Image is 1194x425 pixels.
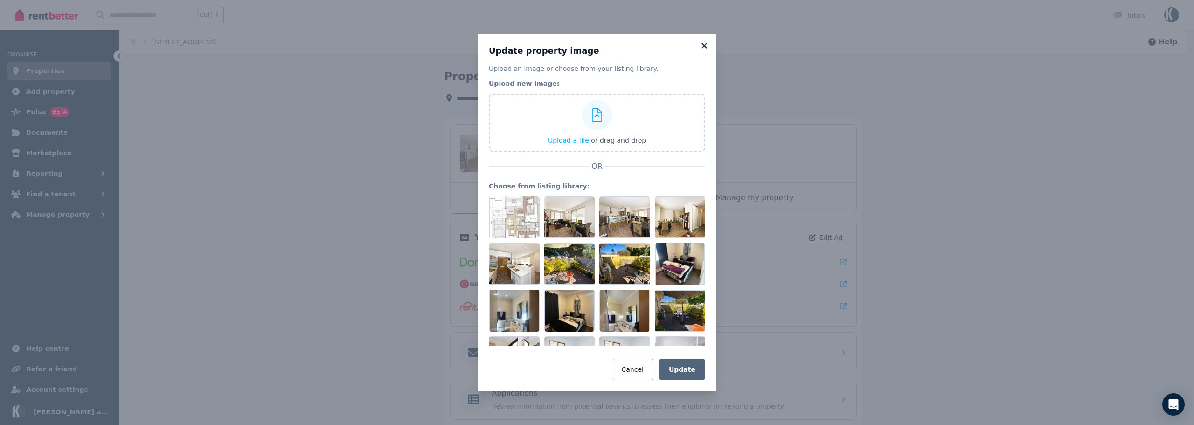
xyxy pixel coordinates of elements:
h3: Update property image [489,45,705,56]
p: Upload an image or choose from your listing library. [489,64,705,73]
button: Upload a file or drag and drop [548,136,646,145]
button: Update [659,359,705,380]
span: or drag and drop [591,137,646,144]
span: OR [590,161,604,172]
div: Open Intercom Messenger [1162,393,1185,416]
legend: Upload new image: [489,79,705,88]
button: Cancel [612,359,653,380]
span: Upload a file [548,137,589,144]
legend: Choose from listing library: [489,181,705,191]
